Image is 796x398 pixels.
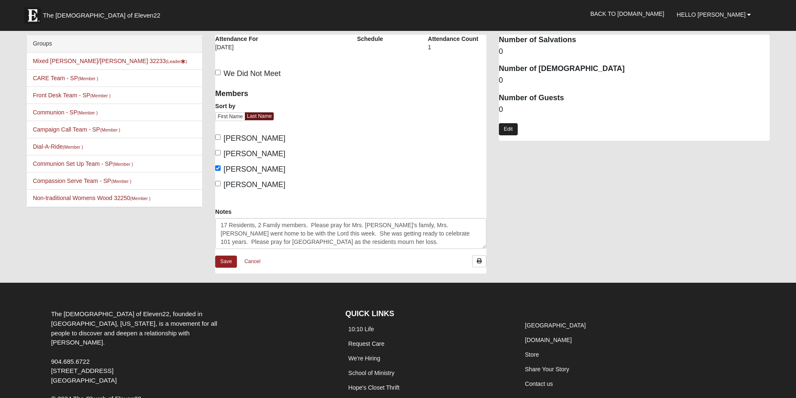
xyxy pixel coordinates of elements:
[215,112,245,121] a: First Name
[348,355,380,362] a: We're Hiring
[78,76,98,81] small: (Member )
[51,377,117,384] span: [GEOGRAPHIC_DATA]
[525,366,569,373] a: Share Your Story
[428,43,486,57] div: 1
[215,208,231,216] label: Notes
[499,123,518,135] a: Edit
[215,181,221,186] input: [PERSON_NAME]
[215,134,221,140] input: [PERSON_NAME]
[33,126,120,133] a: Campaign Call Team - SP(Member )
[33,195,150,201] a: Non-traditional Womens Wood 32250(Member )
[215,150,221,155] input: [PERSON_NAME]
[27,35,202,53] div: Groups
[357,35,383,43] label: Schedule
[215,43,274,57] div: [DATE]
[348,326,374,332] a: 10:10 Life
[525,351,539,358] a: Store
[24,7,41,24] img: Eleven22 logo
[499,35,770,46] dt: Number of Salvations
[215,70,221,75] input: We Did Not Meet
[671,4,758,25] a: Hello [PERSON_NAME]
[111,179,131,184] small: (Member )
[63,144,83,150] small: (Member )
[525,337,572,343] a: [DOMAIN_NAME]
[224,165,285,173] span: [PERSON_NAME]
[584,3,671,24] a: Back to [DOMAIN_NAME]
[499,93,770,104] dt: Number of Guests
[224,180,285,189] span: [PERSON_NAME]
[472,255,486,267] a: Print Attendance Roster
[499,63,770,74] dt: Number of [DEMOGRAPHIC_DATA]
[33,160,133,167] a: Communion Set Up Team - SP(Member )
[239,255,266,268] a: Cancel
[348,370,394,376] a: School of Ministry
[224,150,285,158] span: [PERSON_NAME]
[224,69,281,78] span: We Did Not Meet
[33,92,111,99] a: Front Desk Team - SP(Member )
[525,380,553,387] a: Contact us
[346,309,510,319] h4: QUICK LINKS
[33,75,98,81] a: CARE Team - SP(Member )
[43,11,160,20] span: The [DEMOGRAPHIC_DATA] of Eleven22
[215,89,344,99] h4: Members
[33,143,83,150] a: Dial-A-Ride(Member )
[33,177,132,184] a: Compassion Serve Team - SP(Member )
[130,196,150,201] small: (Member )
[77,110,97,115] small: (Member )
[166,59,187,64] small: (Leader )
[224,134,285,142] span: [PERSON_NAME]
[499,104,770,115] dd: 0
[215,218,486,249] textarea: 17 Residents, 2 Family members. Please pray for Mrs. [PERSON_NAME]'s family, Mrs. [PERSON_NAME] w...
[90,93,110,98] small: (Member )
[215,165,221,171] input: [PERSON_NAME]
[33,109,98,116] a: Communion - SP(Member )
[20,3,187,24] a: The [DEMOGRAPHIC_DATA] of Eleven22
[45,309,241,385] div: The [DEMOGRAPHIC_DATA] of Eleven22, founded in [GEOGRAPHIC_DATA], [US_STATE], is a movement for a...
[113,162,133,167] small: (Member )
[215,35,258,43] label: Attendance For
[499,75,770,86] dd: 0
[525,322,586,329] a: [GEOGRAPHIC_DATA]
[499,46,770,57] dd: 0
[215,102,235,110] label: Sort by
[100,127,120,132] small: (Member )
[428,35,478,43] label: Attendance Count
[677,11,746,18] span: Hello [PERSON_NAME]
[215,256,237,268] a: Save
[348,340,384,347] a: Request Care
[245,112,274,120] a: Last Name
[33,58,187,64] a: Mixed [PERSON_NAME]/[PERSON_NAME] 32233(Leader)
